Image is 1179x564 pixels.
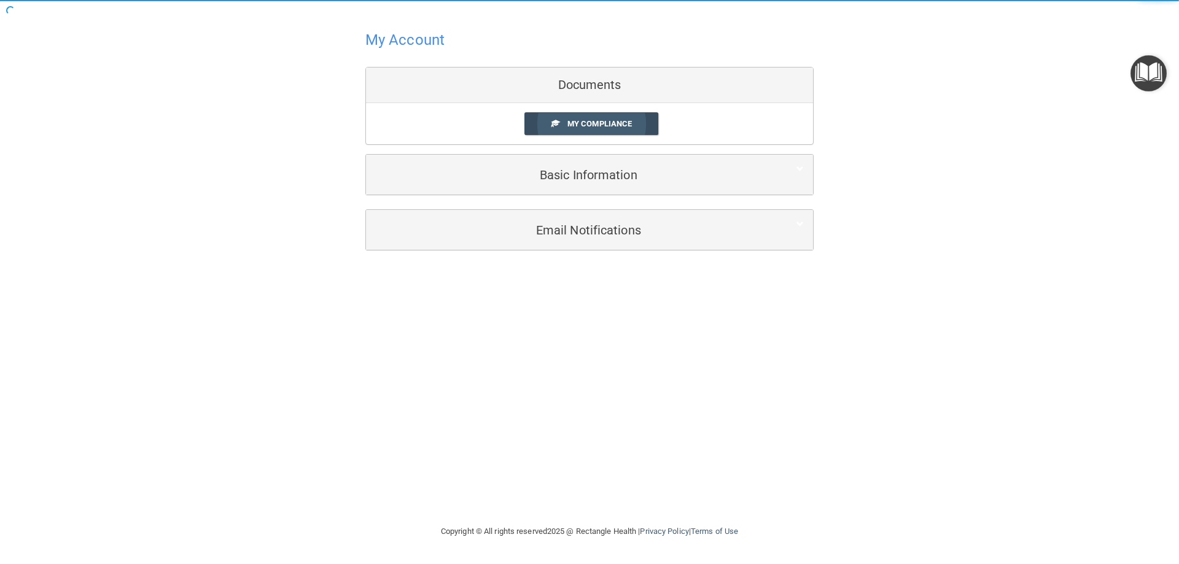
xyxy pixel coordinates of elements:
[567,119,632,128] span: My Compliance
[967,477,1164,526] iframe: Drift Widget Chat Controller
[375,161,804,188] a: Basic Information
[375,216,804,244] a: Email Notifications
[375,168,766,182] h5: Basic Information
[1130,55,1167,91] button: Open Resource Center
[365,512,814,551] div: Copyright © All rights reserved 2025 @ Rectangle Health | |
[365,32,445,48] h4: My Account
[366,68,813,103] div: Documents
[691,527,738,536] a: Terms of Use
[640,527,688,536] a: Privacy Policy
[375,223,766,237] h5: Email Notifications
